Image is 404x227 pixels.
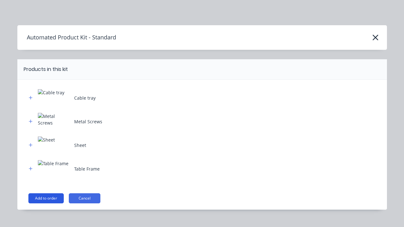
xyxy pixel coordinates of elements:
img: Metal Screws [38,113,69,130]
button: Cancel [69,193,100,203]
img: Cable tray [38,89,69,107]
div: Products in this kit [24,66,68,73]
img: Sheet [38,137,69,154]
button: Add to order [28,193,64,203]
div: Table Frame [74,166,100,172]
img: Table Frame [38,160,69,178]
div: Sheet [74,142,86,148]
h4: Automated Product Kit - Standard [17,32,116,44]
div: Metal Screws [74,118,102,125]
div: Cable tray [74,95,96,101]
